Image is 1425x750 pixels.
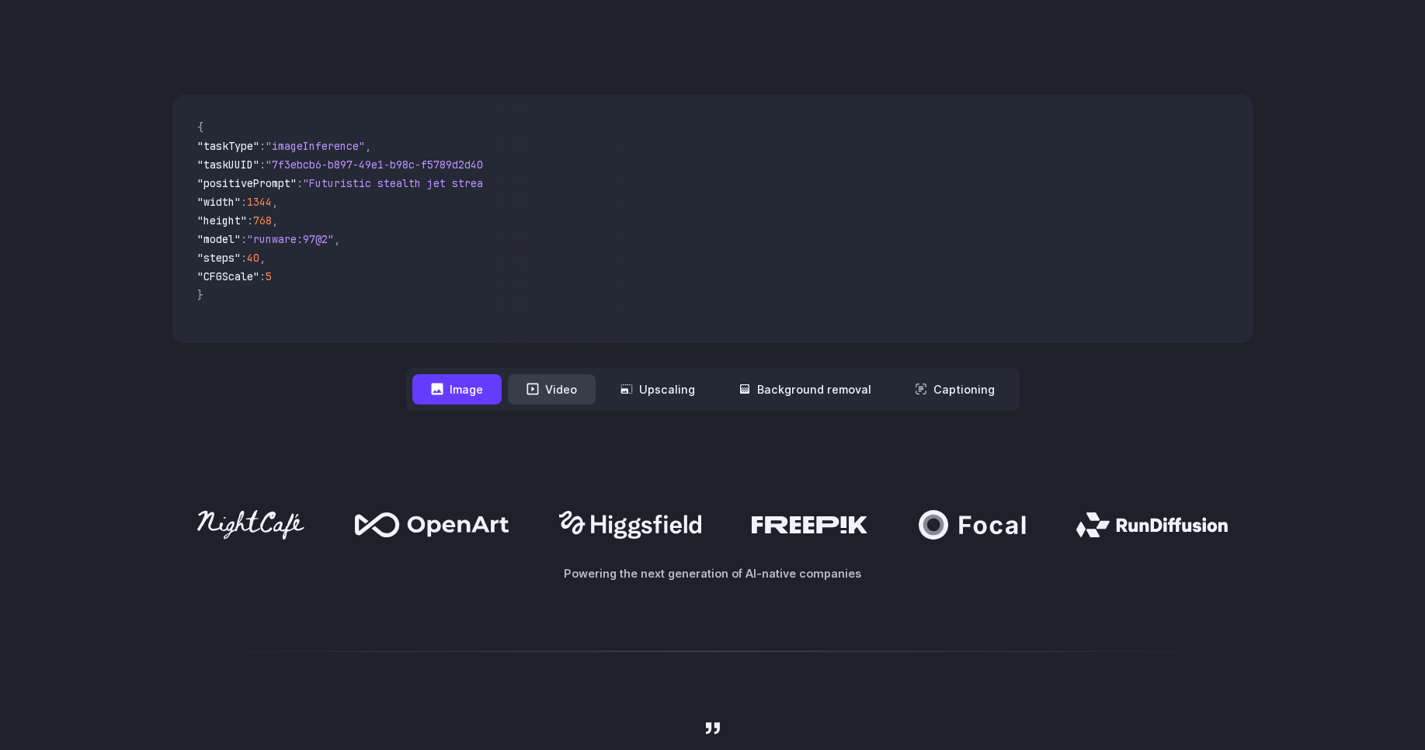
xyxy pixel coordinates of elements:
[266,269,272,283] span: 5
[197,139,259,153] span: "taskType"
[508,374,596,405] button: Video
[259,251,266,265] span: ,
[259,139,266,153] span: :
[259,158,266,172] span: :
[297,176,303,190] span: :
[720,374,890,405] button: Background removal
[172,564,1253,582] p: Powering the next generation of AI-native companies
[247,195,272,209] span: 1344
[197,251,241,265] span: "steps"
[241,195,247,209] span: :
[197,232,241,246] span: "model"
[303,176,868,190] span: "Futuristic stealth jet streaking through a neon-lit cityscape with glowing purple exhaust"
[247,214,253,227] span: :
[197,158,259,172] span: "taskUUID"
[241,251,247,265] span: :
[197,269,259,283] span: "CFGScale"
[272,214,278,227] span: ,
[412,374,502,405] button: Image
[365,139,371,153] span: ,
[197,288,203,302] span: }
[197,214,247,227] span: "height"
[266,139,365,153] span: "imageInference"
[197,195,241,209] span: "width"
[241,232,247,246] span: :
[334,232,340,246] span: ,
[247,232,334,246] span: "runware:97@2"
[272,195,278,209] span: ,
[602,374,714,405] button: Upscaling
[247,251,259,265] span: 40
[197,176,297,190] span: "positivePrompt"
[896,374,1013,405] button: Captioning
[253,214,272,227] span: 768
[259,269,266,283] span: :
[197,120,203,134] span: {
[266,158,502,172] span: "7f3ebcb6-b897-49e1-b98c-f5789d2d40d7"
